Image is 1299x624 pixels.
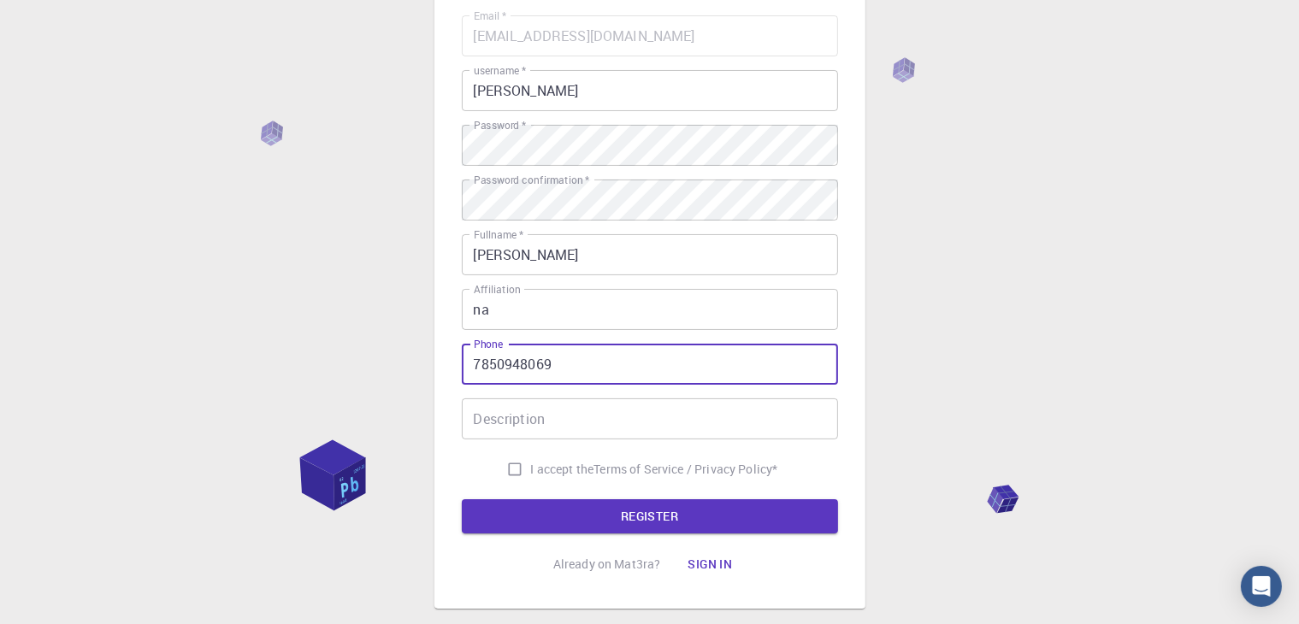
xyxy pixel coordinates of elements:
[474,118,526,132] label: Password
[674,547,746,581] button: Sign in
[593,461,777,478] p: Terms of Service / Privacy Policy *
[593,461,777,478] a: Terms of Service / Privacy Policy*
[474,63,526,78] label: username
[474,337,503,351] label: Phone
[474,282,520,297] label: Affiliation
[462,499,838,533] button: REGISTER
[474,227,523,242] label: Fullname
[1241,566,1282,607] div: Open Intercom Messenger
[474,9,506,23] label: Email
[553,556,661,573] p: Already on Mat3ra?
[474,173,589,187] label: Password confirmation
[531,461,594,478] span: I accept the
